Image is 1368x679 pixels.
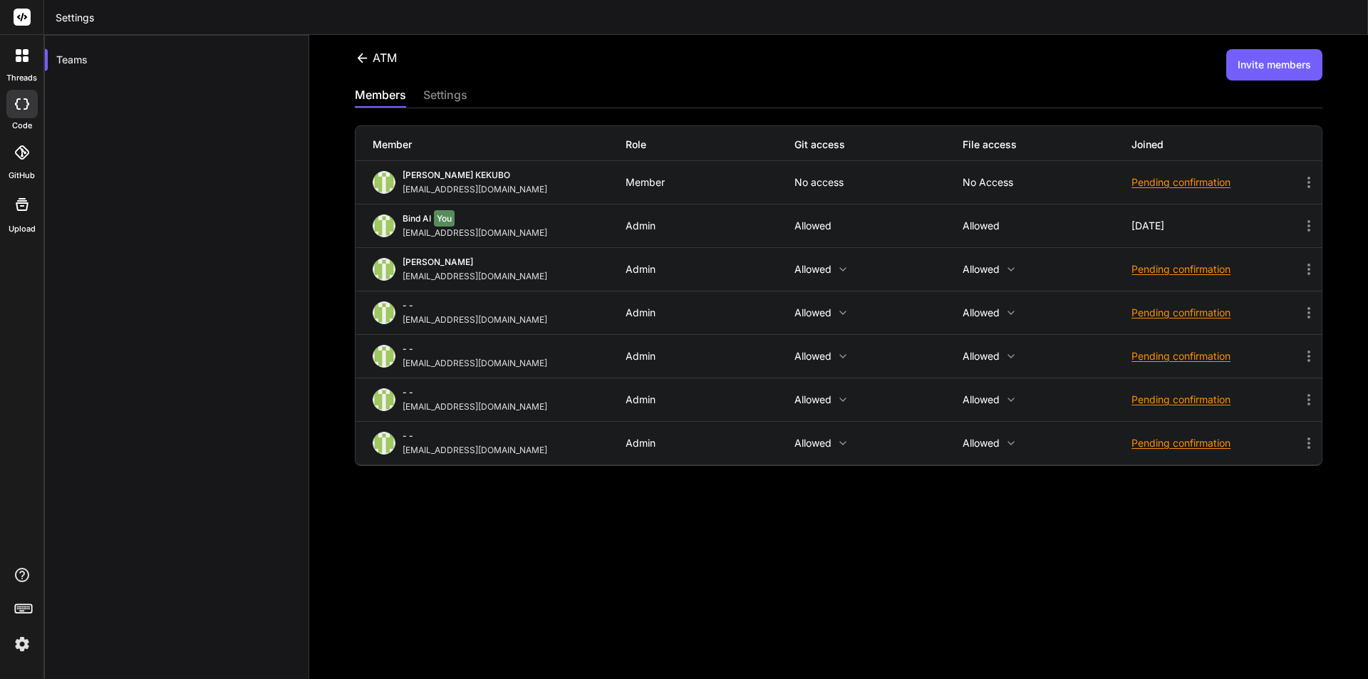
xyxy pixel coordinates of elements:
label: code [12,120,32,132]
div: Teams [45,44,309,76]
span: Bind AI [403,213,431,224]
span: [PERSON_NAME] [403,256,473,267]
div: Pending confirmation [1131,349,1300,363]
p: No access [963,177,1131,188]
div: File access [963,138,1131,152]
p: Allowed [963,351,1131,362]
p: Allowed [794,307,963,318]
p: Allowed [794,437,963,449]
span: - - [403,387,413,398]
div: [DATE] [1131,220,1300,232]
p: Allowed [794,220,963,232]
span: - - [403,430,413,441]
span: You [434,210,455,227]
img: profile_image [373,171,395,194]
div: [EMAIL_ADDRESS][DOMAIN_NAME] [403,271,553,282]
img: profile_image [373,258,395,281]
div: Pending confirmation [1131,262,1300,276]
img: profile_image [373,301,395,324]
div: settings [423,86,467,106]
button: Invite members [1226,49,1322,81]
p: Allowed [794,394,963,405]
span: [PERSON_NAME] KEKUBO [403,170,510,180]
p: Allowed [963,437,1131,449]
div: [EMAIL_ADDRESS][DOMAIN_NAME] [403,358,553,369]
div: Pending confirmation [1131,175,1300,190]
label: Upload [9,223,36,235]
div: [EMAIL_ADDRESS][DOMAIN_NAME] [403,184,553,195]
div: Pending confirmation [1131,436,1300,450]
div: ATM [355,49,397,66]
img: profile_image [373,214,395,237]
label: GitHub [9,170,35,182]
div: Git access [794,138,963,152]
img: profile_image [373,345,395,368]
div: Admin [626,307,794,318]
p: Allowed [963,307,1131,318]
div: Admin [626,220,794,232]
img: profile_image [373,388,395,411]
p: Allowed [963,394,1131,405]
span: - - [403,300,413,311]
div: Member [373,138,626,152]
img: settings [10,632,34,656]
div: Admin [626,394,794,405]
div: Pending confirmation [1131,393,1300,407]
p: Allowed [794,351,963,362]
p: Allowed [963,264,1131,275]
div: [EMAIL_ADDRESS][DOMAIN_NAME] [403,227,553,239]
div: Joined [1131,138,1300,152]
div: [EMAIL_ADDRESS][DOMAIN_NAME] [403,401,553,413]
span: - - [403,343,413,354]
div: Member [626,177,794,188]
div: [EMAIL_ADDRESS][DOMAIN_NAME] [403,445,553,456]
div: [EMAIL_ADDRESS][DOMAIN_NAME] [403,314,553,326]
p: Allowed [794,264,963,275]
div: Admin [626,351,794,362]
p: Allowed [963,220,1131,232]
div: Admin [626,264,794,275]
label: threads [6,72,37,84]
div: Role [626,138,794,152]
div: Pending confirmation [1131,306,1300,320]
p: No access [794,177,963,188]
div: members [355,86,406,106]
div: Admin [626,437,794,449]
img: profile_image [373,432,395,455]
